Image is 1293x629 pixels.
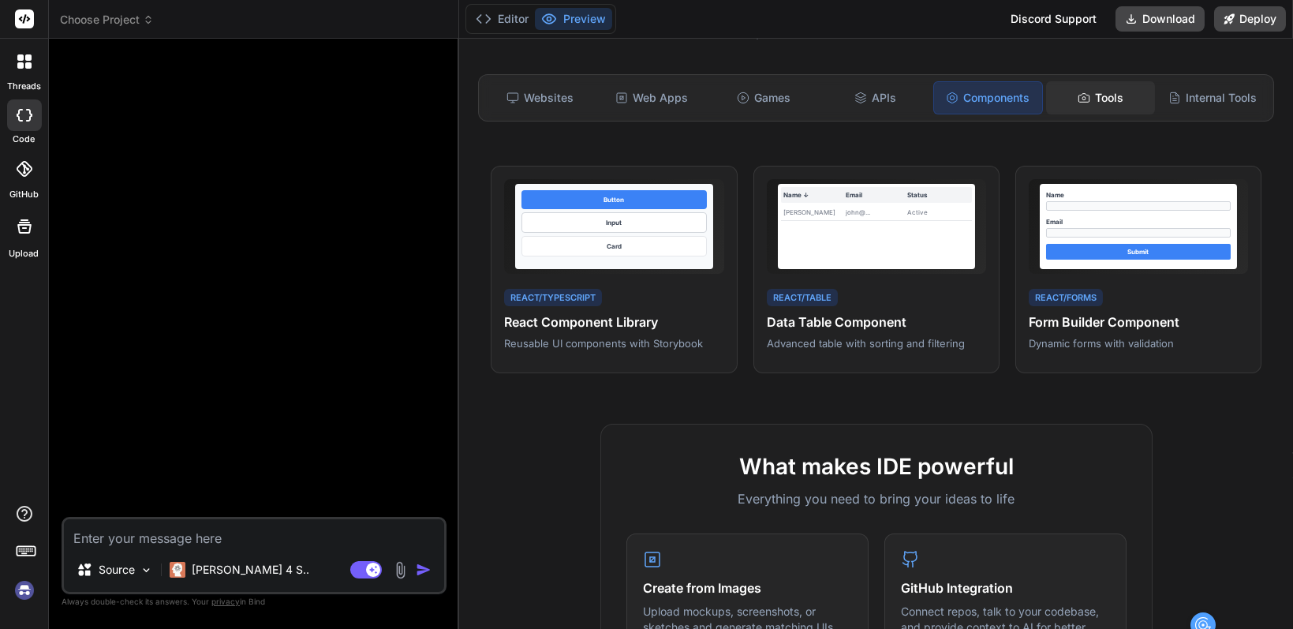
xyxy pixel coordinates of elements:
[1029,336,1248,350] p: Dynamic forms with validation
[933,81,1044,114] div: Components
[9,247,39,260] label: Upload
[13,133,36,146] label: code
[1046,190,1231,200] div: Name
[767,336,986,350] p: Advanced table with sorting and filtering
[1046,81,1155,114] div: Tools
[1158,81,1267,114] div: Internal Tools
[1115,6,1205,32] button: Download
[485,81,594,114] div: Websites
[211,597,240,606] span: privacy
[1046,217,1231,227] div: Email
[767,313,986,331] h4: Data Table Component
[643,578,852,597] h4: Create from Images
[1046,244,1231,260] div: Submit
[469,8,535,30] button: Editor
[9,188,39,201] label: GitHub
[907,208,969,217] div: Active
[11,577,38,604] img: signin
[846,208,907,217] div: john@...
[709,81,818,114] div: Games
[62,594,447,609] p: Always double-check its answers. Your in Bind
[521,212,706,233] div: Input
[521,190,706,209] div: Button
[504,336,723,350] p: Reusable UI components with Storybook
[504,313,723,331] h4: React Component Library
[846,190,907,200] div: Email
[416,562,432,578] img: icon
[1029,289,1103,307] div: React/Forms
[1001,6,1106,32] div: Discord Support
[1029,313,1248,331] h4: Form Builder Component
[1214,6,1286,32] button: Deploy
[597,81,706,114] div: Web Apps
[767,289,838,307] div: React/Table
[626,450,1127,483] h2: What makes IDE powerful
[170,562,185,578] img: Claude 4 Sonnet
[901,578,1110,597] h4: GitHub Integration
[7,80,41,93] label: threads
[140,563,153,577] img: Pick Models
[391,561,409,579] img: attachment
[99,562,135,578] p: Source
[535,8,612,30] button: Preview
[821,81,930,114] div: APIs
[60,12,154,28] span: Choose Project
[521,236,706,256] div: Card
[626,489,1127,508] p: Everything you need to bring your ideas to life
[784,208,846,217] div: [PERSON_NAME]
[784,190,846,200] div: Name ↓
[192,562,309,578] p: [PERSON_NAME] 4 S..
[504,289,602,307] div: React/TypeScript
